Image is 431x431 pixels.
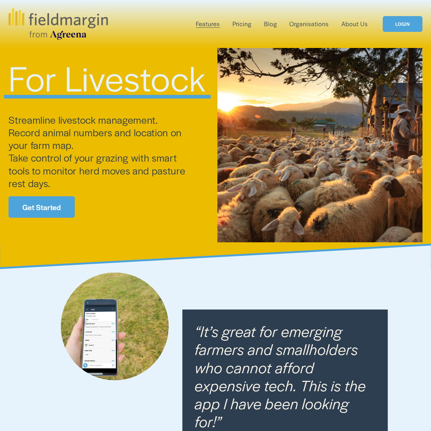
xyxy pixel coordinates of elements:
[9,53,206,102] span: For Livestock
[383,16,422,32] a: LOGIN
[9,8,108,40] img: fieldmargin.com
[196,20,220,28] span: Features
[264,19,277,29] a: Blog
[196,19,220,29] a: folder dropdown
[9,196,74,217] a: Get Started
[233,19,251,29] a: Pricing
[341,19,368,29] a: About Us
[9,113,188,190] span: Streamline livestock management. Record animal numbers and location on your farm map. Take contro...
[289,19,329,29] a: Organisations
